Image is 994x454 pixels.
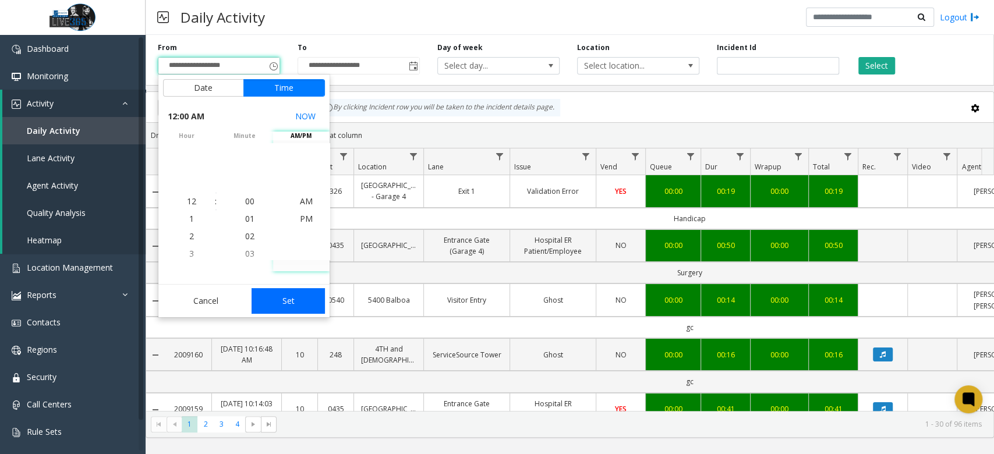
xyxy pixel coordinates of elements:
a: Collapse Details [146,187,165,197]
a: ServiceSource Tower [431,349,503,360]
a: 326 [325,186,346,197]
a: 5400 Balboa [361,295,416,306]
div: 00:00 [653,403,694,414]
a: Issue Filter Menu [578,148,593,164]
div: 00:19 [708,186,743,197]
a: 00:00 [758,403,801,414]
a: Rec. Filter Menu [889,148,905,164]
span: Security [27,371,56,382]
img: 'icon' [12,318,21,328]
button: Set [252,288,325,314]
a: 00:50 [708,240,743,251]
span: Go to the next page [245,416,261,432]
span: Reports [27,289,56,300]
img: pageIcon [157,3,169,31]
div: Drag a column header and drop it here to group by that column [146,125,993,146]
a: 00:00 [758,240,801,251]
span: Agent Activity [27,180,78,191]
a: [DATE] 10:14:03 AM [219,398,274,420]
a: YES [603,403,638,414]
a: Video Filter Menu [939,148,954,164]
a: Collapse Details [146,405,165,414]
div: Data table [146,148,993,411]
span: 12:00 AM [168,108,204,125]
a: 0435 [325,240,346,251]
div: 00:00 [653,240,694,251]
span: Page 3 [214,416,229,432]
img: 'icon' [12,100,21,109]
a: Ghost [517,295,589,306]
img: 'icon' [12,373,21,382]
a: Validation Error [517,186,589,197]
a: 00:14 [708,295,743,306]
span: Rec. [862,162,876,172]
a: NO [603,295,638,306]
a: NO [603,349,638,360]
a: 00:41 [816,403,851,414]
span: Agent [961,162,981,172]
div: 00:14 [816,295,851,306]
a: Entrance Gate (Garage 4) [431,398,503,420]
a: 00:41 [708,403,743,414]
span: Go to the last page [264,420,274,429]
button: Time tab [243,79,325,97]
div: 00:00 [758,186,801,197]
span: Issue [514,162,531,172]
label: From [158,42,177,53]
a: [GEOGRAPHIC_DATA] [361,403,416,414]
a: Dur Filter Menu [732,148,748,164]
a: Entrance Gate (Garage 4) [431,235,503,257]
a: 248 [325,349,346,360]
button: Date tab [163,79,244,97]
label: Incident Id [717,42,756,53]
a: Hospital ER Patient/Employee [517,235,589,257]
span: 00 [245,196,254,207]
a: 00:00 [758,295,801,306]
a: Collapse Details [146,350,165,360]
a: Queue Filter Menu [682,148,698,164]
a: YES [603,186,638,197]
button: Select now [291,106,320,127]
div: 00:50 [816,240,851,251]
a: 4TH and [DEMOGRAPHIC_DATA] [361,343,416,366]
a: Logout [940,11,979,23]
a: 00:19 [816,186,851,197]
span: YES [615,186,627,196]
span: Heatmap [27,235,62,246]
a: 00:00 [653,349,694,360]
span: Queue [650,162,672,172]
span: Location Management [27,262,113,273]
span: Go to the last page [261,416,277,432]
span: Activity [27,98,54,109]
a: 00:00 [653,186,694,197]
a: 10 [289,349,310,360]
a: Visitor Entry [431,295,503,306]
span: Daily Activity [27,125,80,136]
img: 'icon' [12,291,21,300]
a: Agent Activity [2,172,146,199]
span: Select day... [438,58,535,74]
span: 02 [245,230,254,242]
div: 00:00 [653,295,694,306]
span: NO [615,350,627,360]
span: 03 [245,248,254,259]
div: 00:16 [816,349,851,360]
a: 2009159 [172,403,204,414]
img: 'icon' [12,346,21,355]
button: Select [858,57,895,75]
span: AM [300,196,313,207]
span: AM/PM [273,132,330,140]
span: minute [217,132,273,140]
img: 'icon' [12,45,21,54]
img: logout [970,11,979,23]
span: Toggle popup [267,58,280,74]
span: Vend [600,162,617,172]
